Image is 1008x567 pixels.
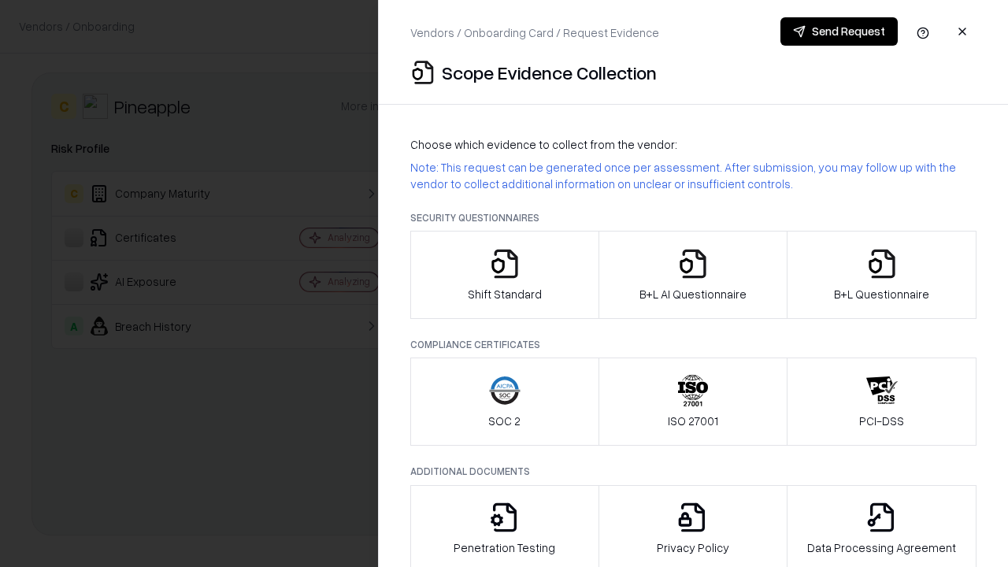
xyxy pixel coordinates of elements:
p: B+L Questionnaire [834,286,929,302]
p: Penetration Testing [454,539,555,556]
p: Data Processing Agreement [807,539,956,556]
p: Compliance Certificates [410,338,976,351]
p: SOC 2 [488,413,521,429]
p: Choose which evidence to collect from the vendor: [410,136,976,153]
button: SOC 2 [410,358,599,446]
p: Note: This request can be generated once per assessment. After submission, you may follow up with... [410,159,976,192]
p: PCI-DSS [859,413,904,429]
button: Shift Standard [410,231,599,319]
p: B+L AI Questionnaire [639,286,747,302]
p: Additional Documents [410,465,976,478]
p: Vendors / Onboarding Card / Request Evidence [410,24,659,41]
p: Scope Evidence Collection [442,60,657,85]
button: Send Request [780,17,898,46]
button: ISO 27001 [598,358,788,446]
p: Shift Standard [468,286,542,302]
button: PCI-DSS [787,358,976,446]
p: Security Questionnaires [410,211,976,224]
p: Privacy Policy [657,539,729,556]
p: ISO 27001 [668,413,718,429]
button: B+L Questionnaire [787,231,976,319]
button: B+L AI Questionnaire [598,231,788,319]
